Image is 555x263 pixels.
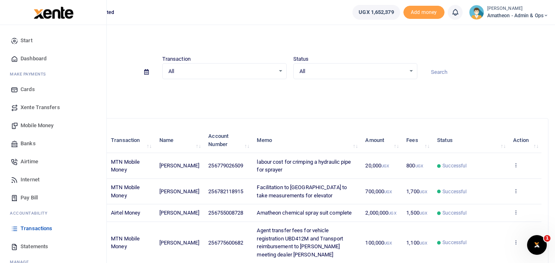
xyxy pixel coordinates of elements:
a: Transactions [7,220,100,238]
li: M [7,68,100,80]
th: Status: activate to sort column ascending [433,128,509,153]
span: Add money [403,6,444,19]
span: ake Payments [14,71,46,77]
small: UGX [384,241,392,245]
a: Cards [7,80,100,98]
span: UGX 1,652,379 [359,8,394,16]
input: Search [424,65,548,79]
span: 1,500 [406,210,427,216]
span: 256775600682 [208,240,243,246]
span: [PERSON_NAME] [159,188,199,194]
small: UGX [419,211,427,215]
a: Statements [7,238,100,256]
span: countability [16,210,47,216]
a: Airtime [7,153,100,171]
span: Internet [21,176,39,184]
small: UGX [384,190,392,194]
span: Transactions [21,224,52,233]
span: Successful [442,188,467,195]
a: Internet [7,171,100,189]
a: Pay Bill [7,189,100,207]
small: UGX [419,241,427,245]
span: Dashboard [21,55,46,63]
span: Pay Bill [21,194,38,202]
span: [PERSON_NAME] [159,240,199,246]
a: Dashboard [7,50,100,68]
span: 256755008728 [208,210,243,216]
span: 1,100 [406,240,427,246]
label: Transaction [162,55,191,63]
th: Action: activate to sort column ascending [509,128,541,153]
span: Banks [21,140,36,148]
th: Fees: activate to sort column ascending [402,128,433,153]
span: Mobile Money [21,121,53,130]
li: Ac [7,207,100,220]
span: [PERSON_NAME] [159,162,199,169]
small: UGX [419,190,427,194]
th: Amount: activate to sort column ascending [361,128,402,153]
p: Download [31,89,548,98]
span: MTN Mobile Money [111,236,140,250]
span: Successful [442,239,467,246]
small: UGX [415,164,423,168]
span: MTN Mobile Money [111,159,140,173]
span: Successful [442,209,467,217]
a: Mobile Money [7,117,100,135]
label: Status [293,55,309,63]
a: UGX 1,652,379 [352,5,400,20]
span: 1 [544,235,550,242]
a: profile-user [PERSON_NAME] Amatheon - Admin & Ops [469,5,548,20]
th: Transaction: activate to sort column ascending [106,128,155,153]
span: Airtime [21,158,38,166]
span: Statements [21,242,48,251]
th: Name: activate to sort column ascending [154,128,204,153]
a: Start [7,32,100,50]
span: Agent transfer fees for vehicle registration UBD412M and Transport reimbursement to [PERSON_NAME]... [257,227,343,258]
a: Xente Transfers [7,98,100,117]
li: Wallet ballance [349,5,403,20]
span: Successful [442,162,467,169]
span: 100,000 [365,240,392,246]
span: Xente Transfers [21,103,60,112]
a: Banks [7,135,100,153]
img: logo-large [34,7,74,19]
span: Facilitation to [GEOGRAPHIC_DATA] to take measurements for elevator [257,184,347,199]
small: UGX [381,164,389,168]
span: All [168,67,275,75]
span: 800 [406,162,423,169]
span: 2,000,000 [365,210,396,216]
span: 700,000 [365,188,392,194]
span: 1,700 [406,188,427,194]
span: 256779026509 [208,162,243,169]
small: [PERSON_NAME] [487,5,548,12]
span: 20,000 [365,162,389,169]
th: Memo: activate to sort column ascending [252,128,361,153]
span: 256782118915 [208,188,243,194]
span: Airtel Money [111,210,140,216]
small: UGX [388,211,396,215]
th: Account Number: activate to sort column ascending [204,128,252,153]
span: Cards [21,85,35,94]
span: labour cost for crimping a hydraulic pipe for sprayer [257,159,351,173]
li: Toup your wallet [403,6,444,19]
span: Amatheon chemical spray suit complete [257,210,352,216]
span: Start [21,37,32,45]
span: All [299,67,406,75]
h4: Transactions [31,35,548,44]
span: MTN Mobile Money [111,184,140,199]
a: logo-small logo-large logo-large [33,9,74,15]
span: Amatheon - Admin & Ops [487,12,548,19]
img: profile-user [469,5,484,20]
span: [PERSON_NAME] [159,210,199,216]
iframe: Intercom live chat [527,235,547,255]
a: Add money [403,9,444,15]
